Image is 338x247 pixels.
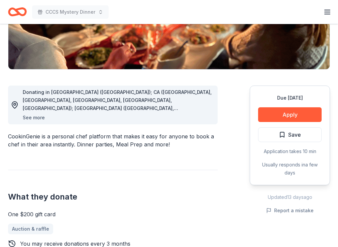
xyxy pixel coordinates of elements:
button: Apply [258,107,322,122]
a: Auction & raffle [8,224,53,234]
div: Updated 13 days ago [250,193,330,201]
button: Save [258,127,322,142]
div: CookinGenie is a personal chef platform that makes it easy for anyone to book a chef in their are... [8,132,218,148]
button: See more [23,114,45,122]
a: Home [8,4,27,20]
span: CCCS Mystery Dinner [45,8,95,16]
div: Due [DATE] [258,94,322,102]
button: Report a mistake [266,207,314,215]
div: Usually responds in a few days [258,161,322,177]
div: Application takes 10 min [258,147,322,155]
span: Save [288,130,301,139]
button: CCCS Mystery Dinner [32,5,109,19]
div: One $200 gift card [8,210,218,218]
h2: What they donate [8,192,218,202]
